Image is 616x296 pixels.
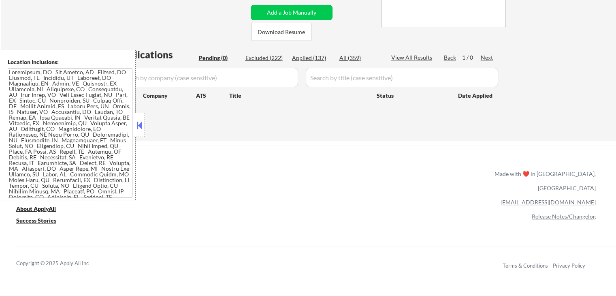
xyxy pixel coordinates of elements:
div: Back [444,54,457,62]
a: Release Notes/Changelog [532,213,596,220]
div: Title [229,92,369,100]
div: Excluded (222) [245,54,286,62]
a: Privacy Policy [553,262,585,269]
div: ATS [196,92,229,100]
div: View All Results [391,54,435,62]
a: [EMAIL_ADDRESS][DOMAIN_NAME] [501,199,596,206]
div: Copyright © 2025 Apply All Inc [16,260,109,268]
button: Add a Job Manually [251,5,333,20]
input: Search by company (case sensitive) [116,68,298,87]
div: Date Applied [458,92,494,100]
div: Company [143,92,196,100]
div: Applied (137) [292,54,333,62]
a: Terms & Conditions [503,262,548,269]
div: Made with ❤️ in [GEOGRAPHIC_DATA], [GEOGRAPHIC_DATA] [491,167,596,195]
a: Success Stories [16,216,67,226]
u: Success Stories [16,217,56,224]
div: Location Inclusions: [8,58,132,66]
u: About ApplyAll [16,205,56,212]
div: Applications [116,50,196,60]
div: 1 / 0 [462,54,481,62]
a: About ApplyAll [16,204,67,214]
div: All (359) [339,54,380,62]
div: Status [377,88,446,103]
div: Next [481,54,494,62]
input: Search by title (case sensitive) [306,68,498,87]
div: Pending (0) [199,54,239,62]
button: Download Resume [252,23,311,41]
a: Refer & earn free applications 👯‍♀️ [16,178,325,187]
